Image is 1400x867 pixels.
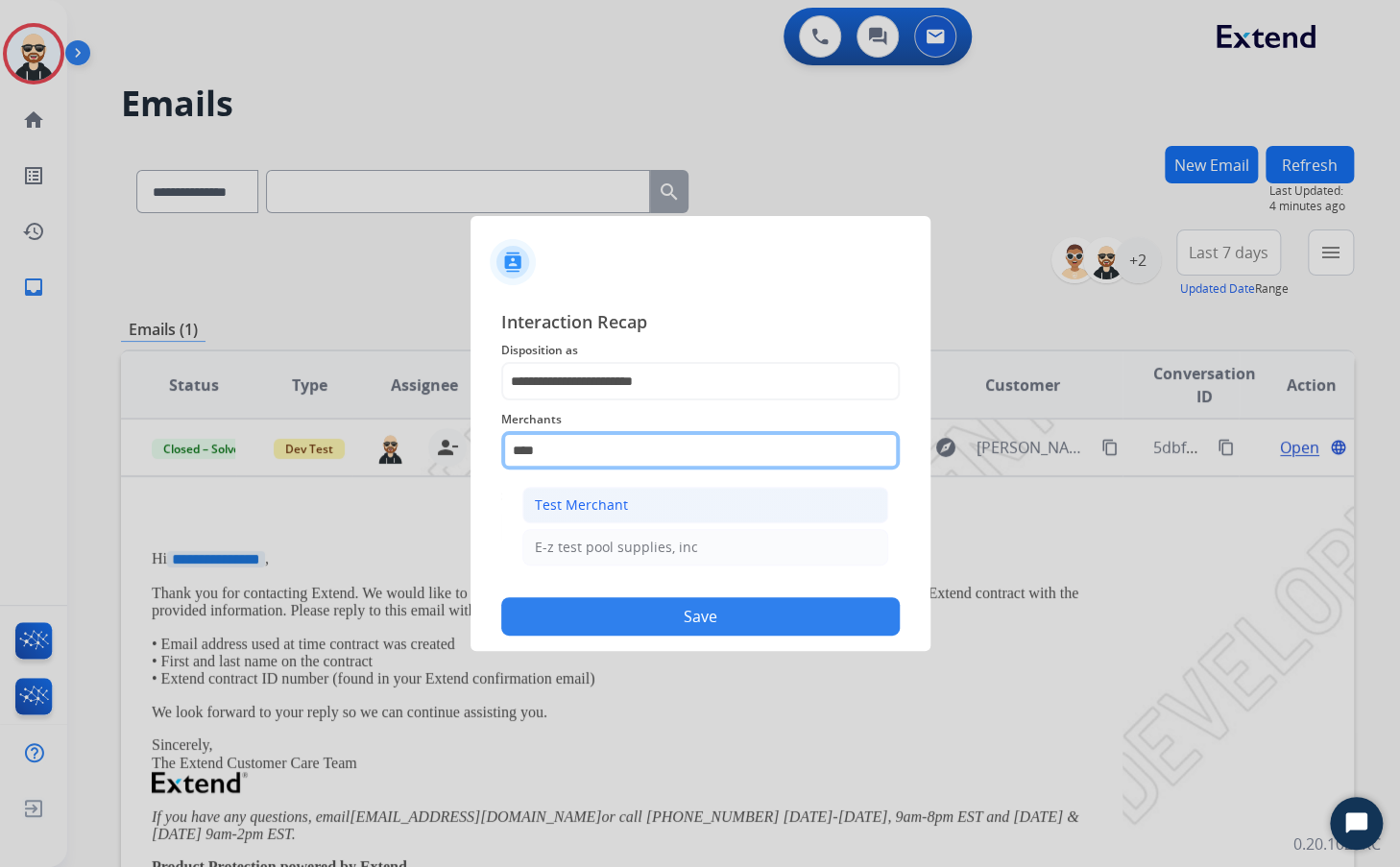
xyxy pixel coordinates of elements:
svg: Open Chat [1343,810,1370,837]
span: Interaction Recap [501,308,900,339]
button: Save [501,597,900,636]
div: E-z test pool supplies, inc [535,538,698,557]
span: Merchants [501,408,900,431]
span: Disposition as [501,339,900,362]
img: contactIcon [490,239,536,285]
p: 0.20.1027RC [1293,832,1381,855]
button: Start Chat [1330,797,1383,850]
div: Test Merchant [535,495,628,515]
